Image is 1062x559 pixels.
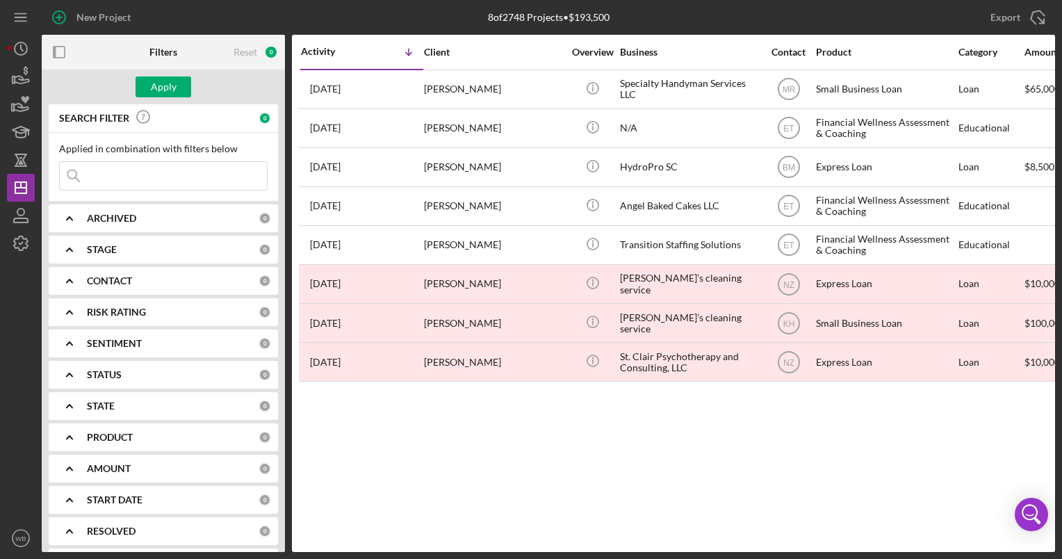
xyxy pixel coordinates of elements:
div: 0 [259,431,271,444]
div: [PERSON_NAME] [424,110,563,147]
b: STAGE [87,244,117,255]
b: AMOUNT [87,463,131,474]
div: Small Business Loan [816,305,955,341]
div: Overview [566,47,619,58]
div: 0 [259,368,271,381]
b: CONTACT [87,275,132,286]
text: BM [783,163,795,172]
div: Specialty Handyman Services LLC [620,71,759,108]
b: SENTIMENT [87,338,142,349]
text: ET [783,241,794,250]
time: 2023-02-03 20:12 [310,318,341,329]
b: STATUS [87,369,122,380]
div: 0 [259,337,271,350]
div: Apply [151,76,177,97]
time: 2022-02-22 23:52 [310,357,341,368]
b: PRODUCT [87,432,133,443]
div: 0 [259,306,271,318]
div: Business [620,47,759,58]
div: Express Loan [816,343,955,380]
div: Educational [958,110,1023,147]
div: 0 [259,112,271,124]
div: St. Clair Psychotherapy and Consulting, LLC [620,343,759,380]
div: 0 [259,494,271,506]
div: [PERSON_NAME]’s cleaning service [620,305,759,341]
time: 2025-08-07 17:33 [310,83,341,95]
div: Educational [958,188,1023,225]
div: Open Intercom Messenger [1015,498,1048,531]
button: Export [977,3,1055,31]
div: Applied in combination with filters below [59,143,268,154]
div: [PERSON_NAME] [424,343,563,380]
div: Transition Staffing Solutions [620,227,759,264]
b: Filters [149,47,177,58]
div: Client [424,47,563,58]
time: 2024-04-09 14:43 [310,161,341,172]
div: Loan [958,305,1023,341]
div: Loan [958,71,1023,108]
time: 2023-04-27 15:06 [310,239,341,250]
div: [PERSON_NAME] [424,149,563,186]
div: Express Loan [816,149,955,186]
text: ET [783,202,794,211]
div: 8 of 2748 Projects • $193,500 [488,12,610,23]
div: Product [816,47,955,58]
div: 0 [259,400,271,412]
div: Financial Wellness Assessment & Coaching [816,227,955,264]
div: Financial Wellness Assessment & Coaching [816,188,955,225]
div: Contact [762,47,815,58]
div: 0 [259,525,271,537]
b: START DATE [87,494,142,505]
time: 2023-02-07 15:15 [310,278,341,289]
div: New Project [76,3,131,31]
div: 0 [259,462,271,475]
div: 0 [259,212,271,225]
b: RESOLVED [87,526,136,537]
b: ARCHIVED [87,213,136,224]
div: 0 [259,275,271,287]
text: NZ [783,357,794,367]
div: Loan [958,266,1023,302]
div: 0 [264,45,278,59]
div: [PERSON_NAME] [424,71,563,108]
text: MR [782,85,795,95]
div: Reset [234,47,257,58]
text: NZ [783,279,794,289]
button: New Project [42,3,145,31]
div: [PERSON_NAME]’s cleaning service [620,266,759,302]
div: Export [990,3,1020,31]
div: HydroPro SC [620,149,759,186]
div: Loan [958,149,1023,186]
div: [PERSON_NAME] [424,227,563,264]
text: ET [783,124,794,133]
div: Activity [301,46,362,57]
div: [PERSON_NAME] [424,188,563,225]
div: [PERSON_NAME] [424,305,563,341]
time: 2023-08-24 22:37 [310,200,341,211]
div: Category [958,47,1023,58]
div: N/A [620,110,759,147]
b: SEARCH FILTER [59,113,129,124]
div: Express Loan [816,266,955,302]
b: RISK RATING [87,307,146,318]
div: Educational [958,227,1023,264]
div: [PERSON_NAME] [424,266,563,302]
div: Angel Baked Cakes LLC [620,188,759,225]
div: Small Business Loan [816,71,955,108]
div: Financial Wellness Assessment & Coaching [816,110,955,147]
div: Loan [958,343,1023,380]
div: 0 [259,243,271,256]
time: 2025-04-07 14:16 [310,122,341,133]
text: KH [783,318,794,328]
b: STATE [87,400,115,412]
text: WB [15,535,26,542]
button: Apply [136,76,191,97]
button: WB [7,524,35,552]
